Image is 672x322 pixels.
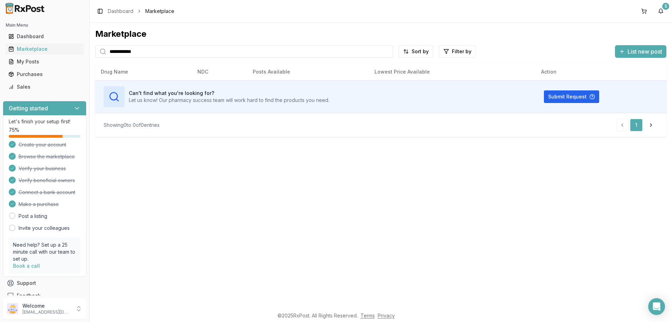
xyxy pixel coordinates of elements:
[13,263,40,269] a: Book a call
[19,153,75,160] span: Browse the marketplace
[6,22,84,28] h2: Main Menu
[662,3,669,10] div: 5
[19,201,59,208] span: Make a purchase
[3,3,48,14] img: RxPost Logo
[8,46,81,53] div: Marketplace
[22,309,71,315] p: [EMAIL_ADDRESS][DOMAIN_NAME]
[129,90,329,97] h3: Can't find what you're looking for?
[104,122,160,129] div: Showing 0 to 0 of 0 entries
[378,313,395,318] a: Privacy
[19,225,70,232] a: Invite your colleagues
[22,302,71,309] p: Welcome
[8,71,81,78] div: Purchases
[13,241,76,262] p: Need help? Set up a 25 minute call with our team to set up.
[3,277,86,289] button: Support
[360,313,375,318] a: Terms
[17,292,41,299] span: Feedback
[3,56,86,67] button: My Posts
[192,63,247,80] th: NDC
[9,104,48,112] h3: Getting started
[3,289,86,302] button: Feedback
[6,43,84,55] a: Marketplace
[439,45,476,58] button: Filter by
[412,48,429,55] span: Sort by
[399,45,433,58] button: Sort by
[19,189,75,196] span: Connect a bank account
[544,90,599,103] button: Submit Request
[6,68,84,81] a: Purchases
[8,58,81,65] div: My Posts
[7,303,18,314] img: User avatar
[6,55,84,68] a: My Posts
[19,213,47,220] a: Post a listing
[648,298,665,315] div: Open Intercom Messenger
[3,69,86,80] button: Purchases
[9,126,19,133] span: 75 %
[3,43,86,55] button: Marketplace
[369,63,535,80] th: Lowest Price Available
[644,119,658,131] a: Go to next page
[247,63,369,80] th: Posts Available
[3,81,86,93] button: Sales
[19,141,66,148] span: Create your account
[615,49,666,56] a: List new post
[95,28,666,40] div: Marketplace
[6,30,84,43] a: Dashboard
[108,8,133,15] a: Dashboard
[95,63,192,80] th: Drug Name
[8,33,81,40] div: Dashboard
[628,47,662,56] span: List new post
[9,118,80,125] p: Let's finish your setup first!
[19,177,75,184] span: Verify beneficial owners
[655,6,666,17] button: 5
[535,63,666,80] th: Action
[145,8,174,15] span: Marketplace
[8,83,81,90] div: Sales
[615,45,666,58] button: List new post
[129,97,329,104] p: Let us know! Our pharmacy success team will work hard to find the products you need.
[6,81,84,93] a: Sales
[616,119,658,131] nav: pagination
[3,31,86,42] button: Dashboard
[630,119,643,131] a: 1
[19,165,66,172] span: Verify your business
[452,48,471,55] span: Filter by
[108,8,174,15] nav: breadcrumb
